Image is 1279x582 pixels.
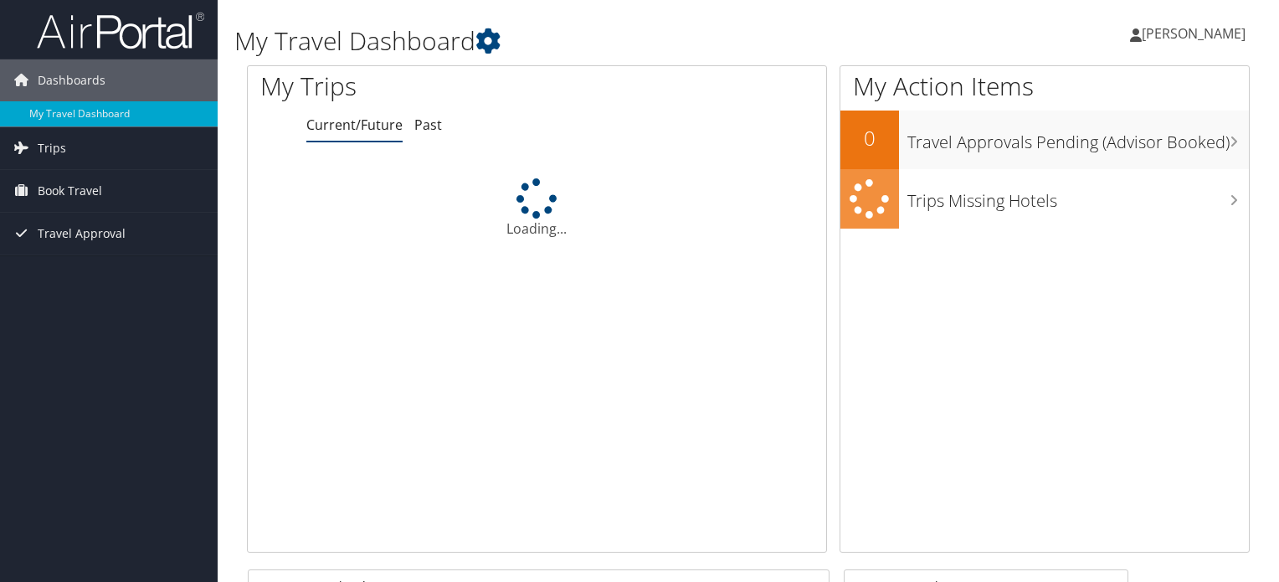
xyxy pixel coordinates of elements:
[306,116,403,134] a: Current/Future
[1142,24,1246,43] span: [PERSON_NAME]
[38,127,66,169] span: Trips
[38,59,105,101] span: Dashboards
[38,170,102,212] span: Book Travel
[234,23,920,59] h1: My Travel Dashboard
[1130,8,1262,59] a: [PERSON_NAME]
[260,69,573,104] h1: My Trips
[840,169,1249,229] a: Trips Missing Hotels
[907,122,1249,154] h3: Travel Approvals Pending (Advisor Booked)
[248,178,826,239] div: Loading...
[840,111,1249,169] a: 0Travel Approvals Pending (Advisor Booked)
[907,181,1249,213] h3: Trips Missing Hotels
[37,11,204,50] img: airportal-logo.png
[840,69,1249,104] h1: My Action Items
[38,213,126,255] span: Travel Approval
[840,124,899,152] h2: 0
[414,116,442,134] a: Past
